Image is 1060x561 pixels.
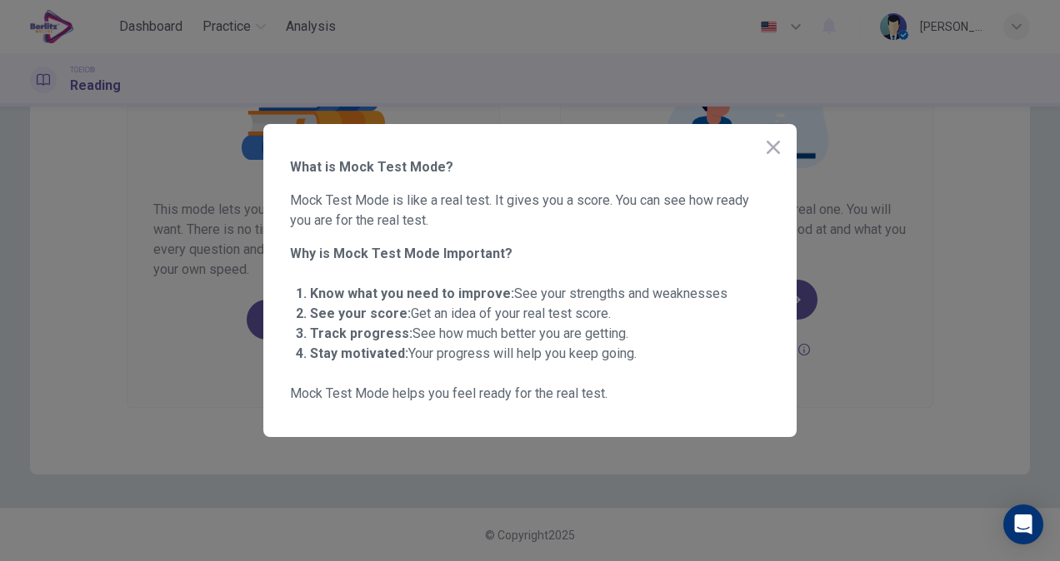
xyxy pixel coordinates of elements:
[310,285,727,301] span: See your strengths and weaknesses
[310,285,514,301] strong: Know what you need to improve:
[290,384,770,404] span: Mock Test Mode helps you feel ready for the real test.
[310,325,628,341] span: See how much better you are getting.
[1003,504,1043,544] div: Open Intercom Messenger
[290,244,770,264] span: Why is Mock Test Mode Important?
[310,345,408,361] strong: Stay motivated:
[310,305,411,321] strong: See your score:
[290,191,770,231] span: Mock Test Mode is like a real test. It gives you a score. You can see how ready you are for the r...
[310,305,611,321] span: Get an idea of your real test score.
[290,157,770,177] span: What is Mock Test Mode?
[310,325,412,341] strong: Track progress:
[310,345,637,361] span: Your progress will help you keep going.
